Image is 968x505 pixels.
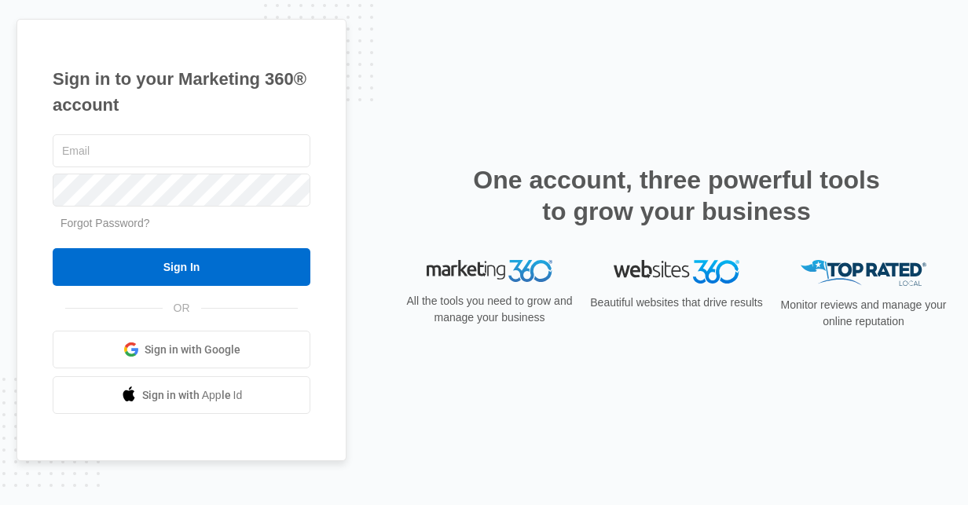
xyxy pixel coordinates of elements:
h2: One account, three powerful tools to grow your business [468,164,885,227]
p: Monitor reviews and manage your online reputation [775,297,951,330]
img: Top Rated Local [801,260,926,286]
span: OR [163,300,201,317]
a: Sign in with Apple Id [53,376,310,414]
h1: Sign in to your Marketing 360® account [53,66,310,118]
input: Sign In [53,248,310,286]
span: Sign in with Apple Id [142,387,243,404]
a: Forgot Password? [60,217,150,229]
p: Beautiful websites that drive results [588,295,764,311]
img: Websites 360 [614,260,739,283]
span: Sign in with Google [145,342,240,358]
img: Marketing 360 [427,260,552,282]
p: All the tools you need to grow and manage your business [401,293,577,326]
input: Email [53,134,310,167]
a: Sign in with Google [53,331,310,368]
